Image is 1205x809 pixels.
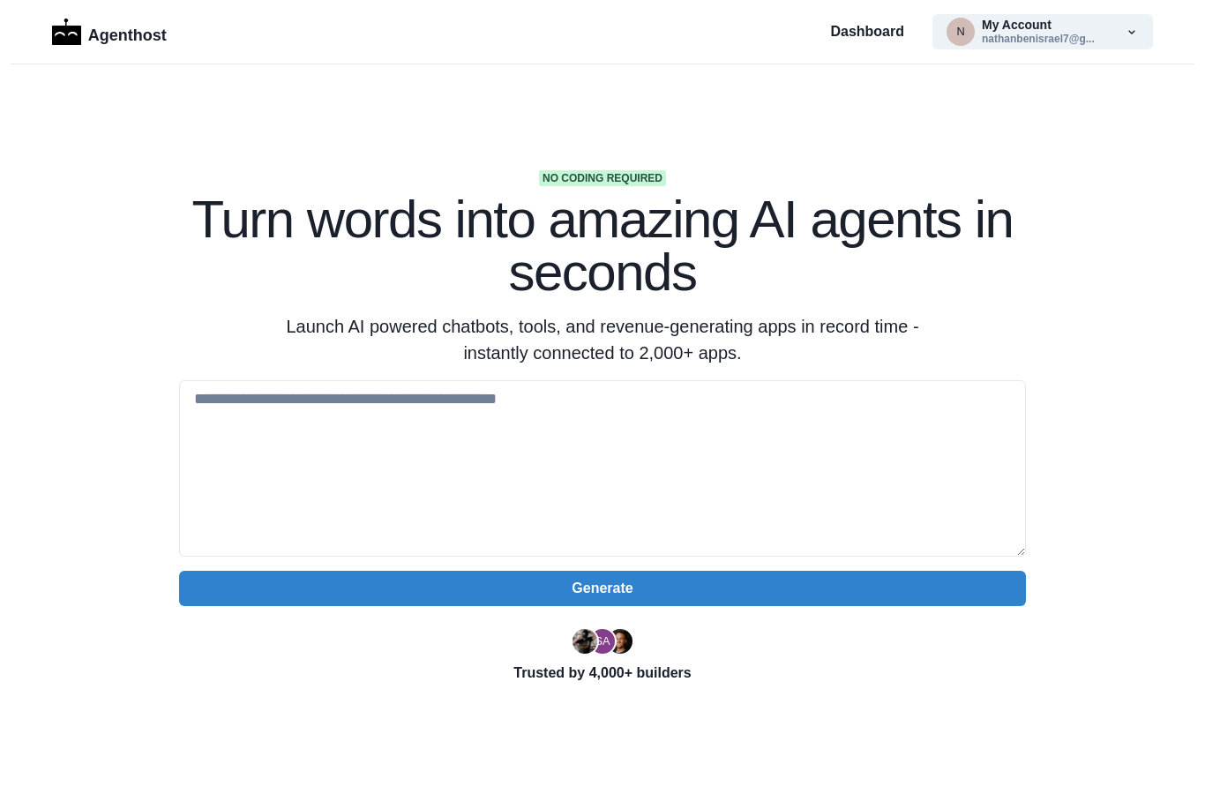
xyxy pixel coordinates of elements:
[573,629,597,654] img: Ryan Florence
[179,663,1026,684] p: Trusted by 4,000+ builders
[52,17,167,48] a: LogoAgenthost
[595,636,610,648] div: Segun Adebayo
[179,571,1026,606] button: Generate
[179,193,1026,299] h1: Turn words into amazing AI agents in seconds
[88,17,167,48] p: Agenthost
[830,21,904,42] a: Dashboard
[264,313,941,366] p: Launch AI powered chatbots, tools, and revenue-generating apps in record time - instantly connect...
[52,19,81,45] img: Logo
[932,14,1153,49] button: nathanbenisrael7@gmail.comMy Accountnathanbenisrael7@g...
[608,629,632,654] img: Kent Dodds
[539,170,666,186] span: No coding required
